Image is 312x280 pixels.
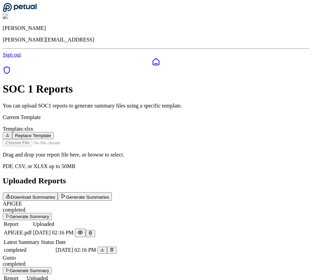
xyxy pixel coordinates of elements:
button: Delete generated summary [107,247,117,254]
div: completed [3,261,309,267]
a: SOC [3,66,309,76]
button: Download generated summary [98,247,107,254]
button: Generate Summary [3,267,52,274]
div: completed [4,247,54,253]
button: Generate Summaries [58,192,112,201]
td: APIGEE.pdf [3,228,32,237]
p: PDF, CSV, or XLSX up to 50MB [3,163,309,169]
a: Dashboard [3,58,309,66]
p: [PERSON_NAME] [3,25,309,31]
h1: SOC 1 Reports [3,83,309,95]
p: You can upload SOC1 reports to generate summary files using a specific template. [3,103,309,109]
td: Latest Summary Status [3,239,54,246]
button: Replace Template [12,132,54,139]
p: Drag and drop your report file here, or browse to select. [3,152,309,158]
button: Preview File (hover for quick preview, click for full view) [75,229,86,237]
p: Current Template [3,114,309,120]
p: [PERSON_NAME][EMAIL_ADDRESS] [3,37,309,43]
td: Date [55,239,96,246]
td: Uploaded [33,221,74,228]
div: APIGEE [3,201,309,207]
img: Roberto Fernandez [3,14,50,20]
button: Delete Report [86,230,95,237]
button: Download Summaries [3,192,58,201]
button: Download Template [3,132,12,139]
div: Gusto [3,255,309,261]
a: Go to Dashboard [3,7,37,13]
div: Template.xlsx [3,126,309,132]
td: [DATE] 02:16 PM [55,246,96,254]
h2: Uploaded Reports [3,176,309,185]
td: Report [3,221,32,228]
button: Generate Summary [3,213,52,220]
div: completed [3,207,309,213]
a: Sign out [3,52,21,57]
td: [DATE] 02:16 PM [33,228,74,237]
